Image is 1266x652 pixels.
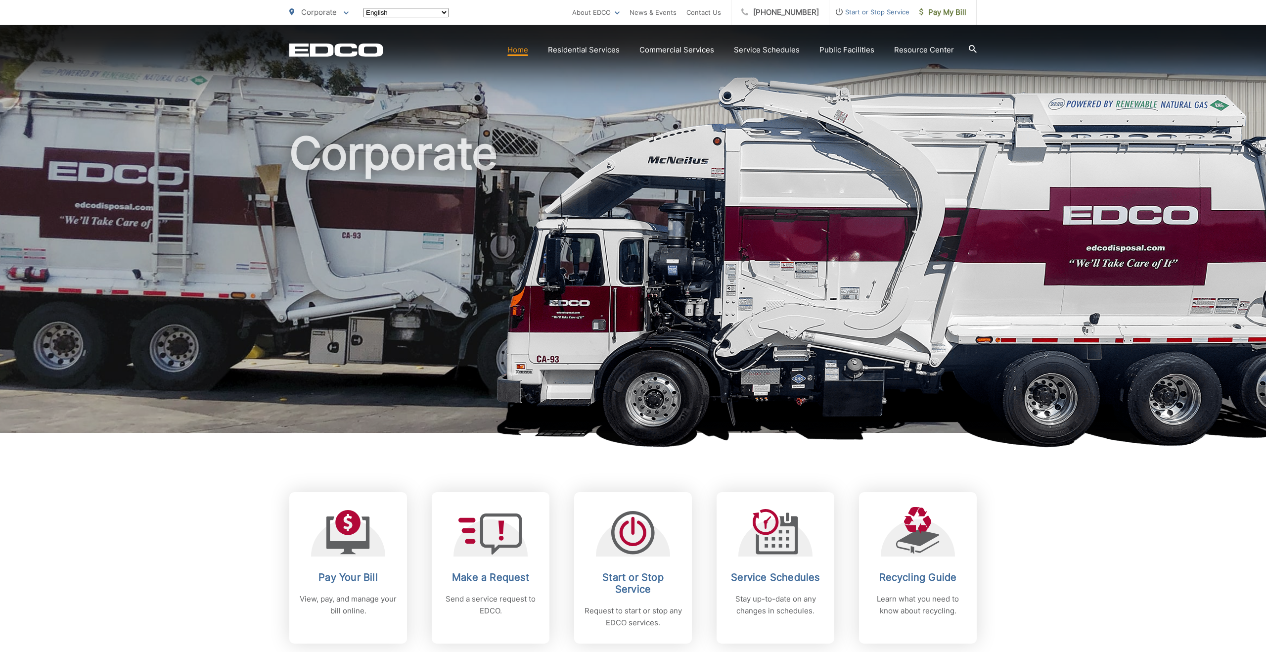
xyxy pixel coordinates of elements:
a: Commercial Services [639,44,714,56]
a: EDCD logo. Return to the homepage. [289,43,383,57]
a: Public Facilities [819,44,874,56]
a: Residential Services [548,44,620,56]
p: Request to start or stop any EDCO services. [584,605,682,629]
span: Corporate [301,7,337,17]
h2: Service Schedules [726,571,824,583]
a: Resource Center [894,44,954,56]
h1: Corporate [289,129,977,442]
h2: Make a Request [442,571,540,583]
p: Send a service request to EDCO. [442,593,540,617]
a: News & Events [630,6,677,18]
h2: Start or Stop Service [584,571,682,595]
h2: Recycling Guide [869,571,967,583]
a: Pay Your Bill View, pay, and manage your bill online. [289,492,407,644]
p: Learn what you need to know about recycling. [869,593,967,617]
a: Recycling Guide Learn what you need to know about recycling. [859,492,977,644]
a: Make a Request Send a service request to EDCO. [432,492,549,644]
h2: Pay Your Bill [299,571,397,583]
a: About EDCO [572,6,620,18]
p: Stay up-to-date on any changes in schedules. [726,593,824,617]
select: Select a language [363,8,449,17]
a: Service Schedules Stay up-to-date on any changes in schedules. [717,492,834,644]
a: Contact Us [686,6,721,18]
a: Service Schedules [734,44,800,56]
span: Pay My Bill [919,6,966,18]
p: View, pay, and manage your bill online. [299,593,397,617]
a: Home [507,44,528,56]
